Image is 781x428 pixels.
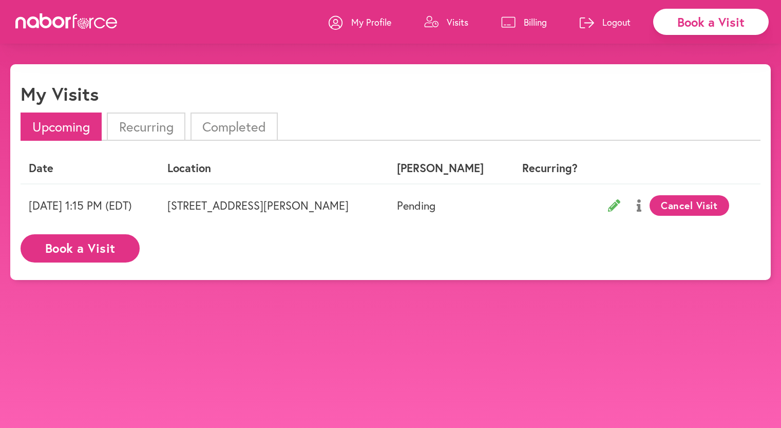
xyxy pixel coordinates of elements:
[389,153,508,183] th: [PERSON_NAME]
[424,7,468,38] a: Visits
[650,195,729,216] button: Cancel Visit
[447,16,468,28] p: Visits
[329,7,391,38] a: My Profile
[21,113,102,141] li: Upcoming
[159,153,388,183] th: Location
[389,184,508,227] td: Pending
[21,153,159,183] th: Date
[191,113,278,141] li: Completed
[21,242,140,252] a: Book a Visit
[21,184,159,227] td: [DATE] 1:15 PM (EDT)
[653,9,769,35] div: Book a Visit
[602,16,631,28] p: Logout
[159,184,388,227] td: [STREET_ADDRESS][PERSON_NAME]
[501,7,547,38] a: Billing
[21,234,140,263] button: Book a Visit
[21,83,99,105] h1: My Visits
[351,16,391,28] p: My Profile
[508,153,592,183] th: Recurring?
[524,16,547,28] p: Billing
[580,7,631,38] a: Logout
[107,113,185,141] li: Recurring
